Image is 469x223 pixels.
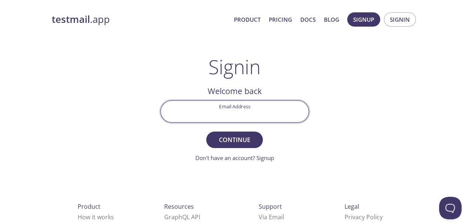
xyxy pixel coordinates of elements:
a: Docs [300,15,316,24]
a: How it works [78,213,114,221]
a: Via Email [259,213,284,221]
a: GraphQL API [164,213,200,221]
a: testmail.app [52,13,228,26]
strong: testmail [52,13,90,26]
span: Resources [164,202,194,211]
span: Support [259,202,282,211]
button: Signin [384,12,416,27]
a: Pricing [269,15,292,24]
span: Product [78,202,100,211]
iframe: Help Scout Beacon - Open [439,197,462,219]
span: Signup [353,15,374,24]
span: Signin [390,15,410,24]
span: Legal [345,202,359,211]
a: Privacy Policy [345,213,383,221]
a: Blog [324,15,339,24]
h2: Welcome back [160,85,309,97]
span: Continue [214,135,254,145]
a: Product [234,15,261,24]
button: Continue [206,132,262,148]
a: Don't have an account? Signup [195,154,274,162]
button: Signup [347,12,380,27]
h1: Signin [208,55,261,78]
